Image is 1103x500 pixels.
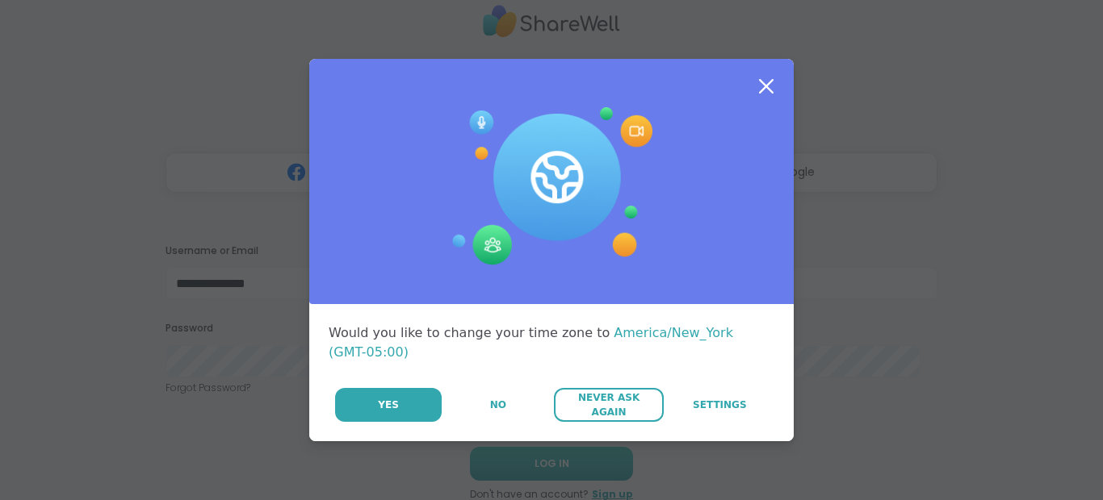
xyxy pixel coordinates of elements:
span: Settings [693,398,747,412]
button: Yes [335,388,442,422]
span: No [490,398,506,412]
span: Yes [378,398,399,412]
div: Would you like to change your time zone to [329,323,774,362]
img: Session Experience [451,107,652,265]
span: Never Ask Again [562,390,655,419]
button: No [443,388,552,422]
button: Never Ask Again [554,388,663,422]
a: Settings [665,388,774,422]
span: America/New_York (GMT-05:00) [329,325,733,360]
